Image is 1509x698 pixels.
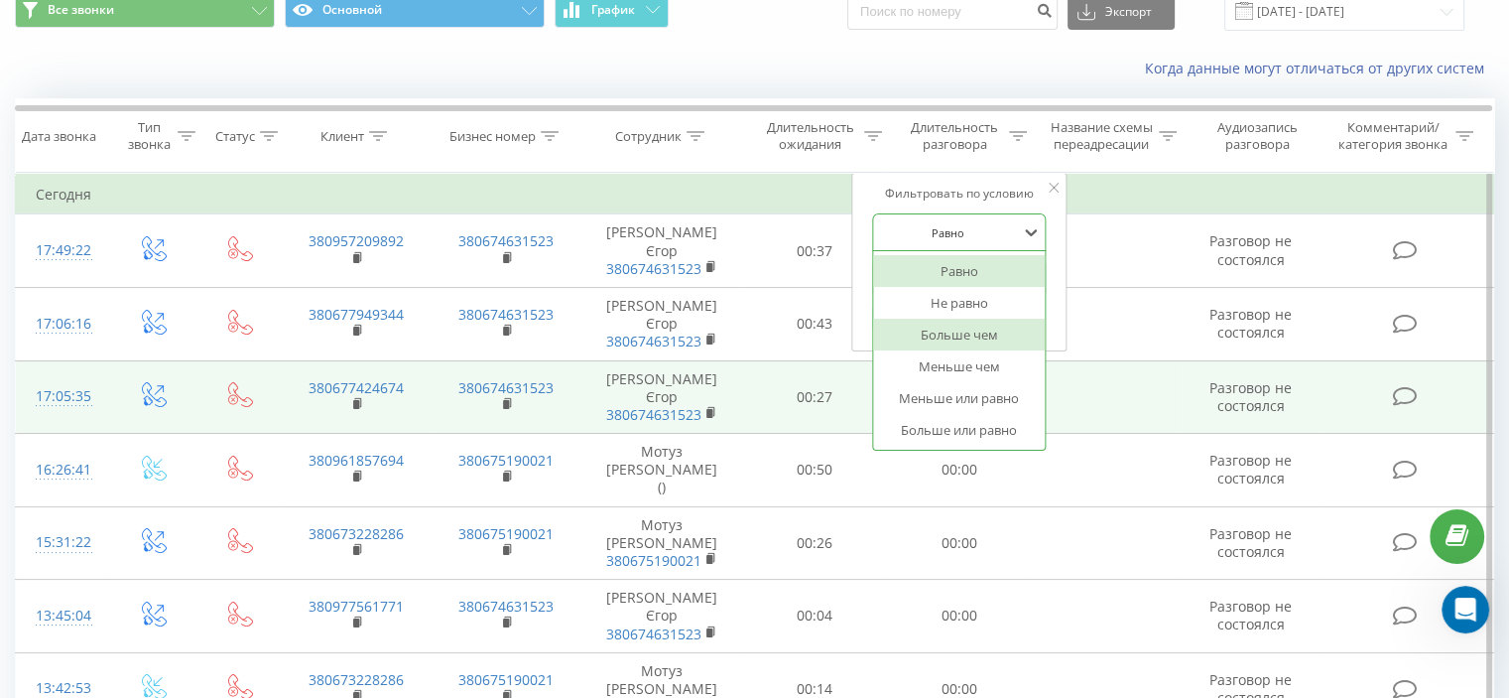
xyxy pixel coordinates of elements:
div: Больше или равно [873,414,1046,446]
div: Название схемы переадресации [1050,119,1154,153]
td: 00:27 [743,360,887,434]
a: 380674631523 [606,259,701,278]
a: 380674631523 [458,231,554,250]
a: 380675190021 [606,551,701,570]
a: 380675190021 [458,670,554,689]
span: Разговор не состоялся [1209,231,1292,268]
span: Разговор не состоялся [1209,378,1292,415]
div: Сотрудник [615,128,682,145]
a: 380673228286 [309,670,404,689]
div: 13:45:04 [36,597,88,635]
div: Тип звонка [125,119,172,153]
td: [PERSON_NAME] Єгор [581,580,743,653]
td: 00:43 [743,287,887,360]
td: [PERSON_NAME] Єгор [581,287,743,360]
td: 00:00 [887,580,1031,653]
td: Мотуз [PERSON_NAME] [581,506,743,580]
td: 00:00 [887,434,1031,507]
div: 17:06:16 [36,305,88,344]
span: График [591,3,635,17]
a: 380675190021 [458,524,554,543]
a: 380961857694 [309,451,404,470]
a: 380674631523 [458,597,554,616]
div: Длительность ожидания [761,119,860,153]
div: Клиент [320,128,364,145]
iframe: Intercom live chat [1442,586,1489,633]
div: 17:49:22 [36,231,88,270]
div: Равно [873,255,1046,287]
span: Разговор не состоялся [1209,305,1292,342]
div: Бизнес номер [449,128,536,145]
a: 380675190021 [458,451,554,470]
a: 380674631523 [606,332,701,350]
div: Больше чем [873,319,1046,350]
td: Сегодня [16,175,1494,214]
a: 380674631523 [606,625,701,643]
div: Длительность разговора [905,119,1004,153]
div: Комментарий/категория звонка [1334,119,1450,153]
div: Меньше или равно [873,382,1046,414]
a: 380677949344 [309,305,404,324]
td: [PERSON_NAME] Єгор [581,214,743,288]
td: 00:00 [887,506,1031,580]
div: Меньше чем [873,350,1046,382]
a: 380674631523 [606,405,701,424]
td: Мотуз [PERSON_NAME] () [581,434,743,507]
div: Статус [215,128,255,145]
div: Фильтровать по условию [872,184,1047,204]
td: 00:37 [743,214,887,288]
a: 380977561771 [309,597,404,616]
a: 380673228286 [309,524,404,543]
td: 00:50 [743,434,887,507]
div: 17:05:35 [36,377,88,416]
span: Разговор не состоялся [1209,597,1292,633]
a: Когда данные могут отличаться от других систем [1145,59,1494,77]
td: 00:26 [743,506,887,580]
div: Дата звонка [22,128,96,145]
span: Все звонки [48,2,114,18]
div: Аудиозапись разговора [1199,119,1316,153]
td: 00:04 [743,580,887,653]
td: [PERSON_NAME] Єгор [581,360,743,434]
div: 15:31:22 [36,523,88,562]
a: 380674631523 [458,305,554,324]
span: Разговор не состоялся [1209,524,1292,561]
a: 380674631523 [458,378,554,397]
div: 16:26:41 [36,451,88,489]
a: 380677424674 [309,378,404,397]
div: Не равно [873,287,1046,319]
a: 380957209892 [309,231,404,250]
span: Разговор не состоялся [1209,451,1292,488]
